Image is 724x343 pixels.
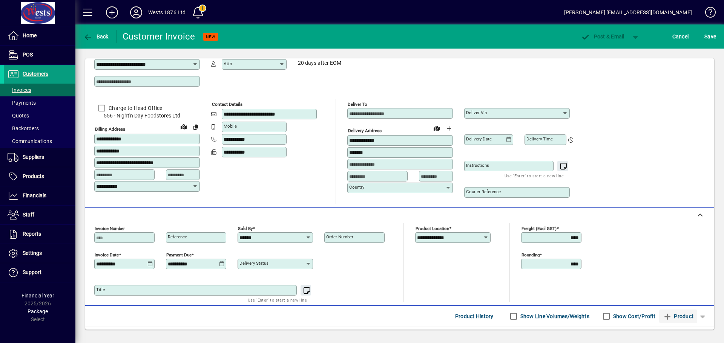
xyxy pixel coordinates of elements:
[577,30,628,43] button: Post & Email
[522,252,540,258] mat-label: Rounding
[452,309,497,323] button: Product History
[659,309,697,323] button: Product
[564,6,692,18] div: [PERSON_NAME] [EMAIL_ADDRESS][DOMAIN_NAME]
[4,122,75,135] a: Backorders
[23,269,41,275] span: Support
[21,293,54,299] span: Financial Year
[522,226,557,231] mat-label: Freight (excl GST)
[4,109,75,122] a: Quotes
[23,173,44,179] span: Products
[100,6,124,19] button: Add
[298,60,341,66] span: 20 days after EOM
[326,234,353,239] mat-label: Order number
[663,310,693,322] span: Product
[8,138,52,144] span: Communications
[95,226,125,231] mat-label: Invoice number
[4,244,75,263] a: Settings
[581,34,624,40] span: ost & Email
[416,226,449,231] mat-label: Product location
[699,2,715,26] a: Knowledge Base
[8,113,29,119] span: Quotes
[8,87,31,93] span: Invoices
[466,110,487,115] mat-label: Deliver via
[4,263,75,282] a: Support
[703,30,718,43] button: Save
[23,231,41,237] span: Reports
[443,122,455,134] button: Choose address
[348,102,367,107] mat-label: Deliver To
[4,186,75,205] a: Financials
[670,30,691,43] button: Cancel
[94,112,200,120] span: 556 - Night'n Day Foodstores Ltd
[28,308,48,314] span: Package
[239,261,268,266] mat-label: Delivery status
[4,84,75,96] a: Invoices
[83,34,109,40] span: Back
[455,310,494,322] span: Product History
[23,52,33,58] span: POS
[148,6,186,18] div: Wests 1876 Ltd
[519,313,589,320] label: Show Line Volumes/Weights
[526,136,553,142] mat-label: Delivery time
[206,34,215,39] span: NEW
[23,212,34,218] span: Staff
[81,30,110,43] button: Back
[4,26,75,45] a: Home
[704,30,716,43] span: ave
[107,104,162,112] label: Charge to Head Office
[466,163,489,168] mat-label: Instructions
[4,206,75,224] a: Staff
[166,252,192,258] mat-label: Payment due
[96,287,105,292] mat-label: Title
[672,30,689,43] span: Cancel
[75,30,117,43] app-page-header-button: Back
[95,252,119,258] mat-label: Invoice date
[23,154,44,160] span: Suppliers
[704,34,707,40] span: S
[23,71,48,77] span: Customers
[8,100,36,106] span: Payments
[4,225,75,244] a: Reports
[248,296,307,304] mat-hint: Use 'Enter' to start a new line
[4,167,75,186] a: Products
[224,123,237,129] mat-label: Mobile
[4,135,75,148] a: Communications
[4,148,75,167] a: Suppliers
[431,122,443,134] a: View on map
[23,192,46,198] span: Financials
[505,171,564,180] mat-hint: Use 'Enter' to start a new line
[23,32,37,38] span: Home
[466,136,492,142] mat-label: Delivery date
[612,313,655,320] label: Show Cost/Profit
[168,234,187,239] mat-label: Reference
[178,120,190,133] a: View on map
[4,46,75,64] a: POS
[4,96,75,109] a: Payments
[594,34,597,40] span: P
[466,189,501,194] mat-label: Courier Reference
[124,6,148,19] button: Profile
[123,30,195,43] div: Customer Invoice
[8,125,39,131] span: Backorders
[238,226,253,231] mat-label: Sold by
[349,184,364,190] mat-label: Country
[190,121,202,133] button: Copy to Delivery address
[23,250,42,256] span: Settings
[224,61,232,66] mat-label: Attn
